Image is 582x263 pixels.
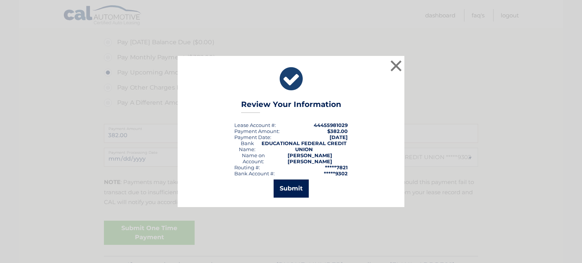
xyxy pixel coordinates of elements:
[234,134,271,140] div: :
[288,152,332,164] strong: [PERSON_NAME] [PERSON_NAME]
[274,179,309,198] button: Submit
[327,128,348,134] span: $382.00
[234,134,270,140] span: Payment Date
[234,140,260,152] div: Bank Name:
[330,134,348,140] span: [DATE]
[262,140,347,152] strong: EDUCATIONAL FEDERAL CREDIT UNION
[234,128,280,134] div: Payment Amount:
[314,122,348,128] strong: 44455981029
[234,170,275,176] div: Bank Account #:
[389,58,404,73] button: ×
[241,100,341,113] h3: Review Your Information
[234,164,260,170] div: Routing #:
[234,122,276,128] div: Lease Account #:
[234,152,272,164] div: Name on Account:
